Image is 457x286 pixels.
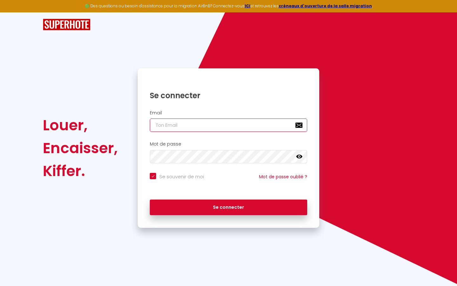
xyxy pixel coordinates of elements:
[5,3,24,22] button: Ouvrir le widget de chat LiveChat
[150,91,307,100] h1: Se connecter
[245,3,250,9] a: ICI
[43,137,118,160] div: Encaisser,
[150,141,307,147] h2: Mot de passe
[43,114,118,137] div: Louer,
[150,110,307,116] h2: Email
[150,119,307,132] input: Ton Email
[279,3,372,9] a: créneaux d'ouverture de la salle migration
[150,200,307,215] button: Se connecter
[43,160,118,182] div: Kiffer.
[43,19,90,31] img: SuperHote logo
[259,174,307,180] a: Mot de passe oublié ?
